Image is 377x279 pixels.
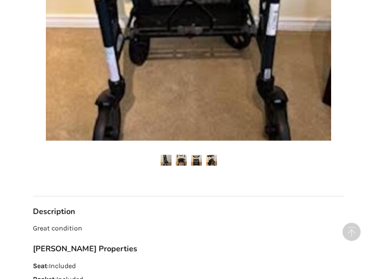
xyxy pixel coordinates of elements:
[33,207,344,217] h3: Description
[161,155,171,165] img: walker-walker-mobility-port coquitlam-assistlist-listing
[33,261,344,271] p: : Included
[33,261,47,269] strong: Seat
[206,155,217,165] img: walker-walker-mobility-port coquitlam-assistlist-listing
[191,155,202,165] img: walker-walker-mobility-port coquitlam-assistlist-listing
[33,224,344,234] p: Great condition
[33,244,344,254] h3: [PERSON_NAME] Properties
[176,155,187,165] img: walker-walker-mobility-port coquitlam-assistlist-listing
